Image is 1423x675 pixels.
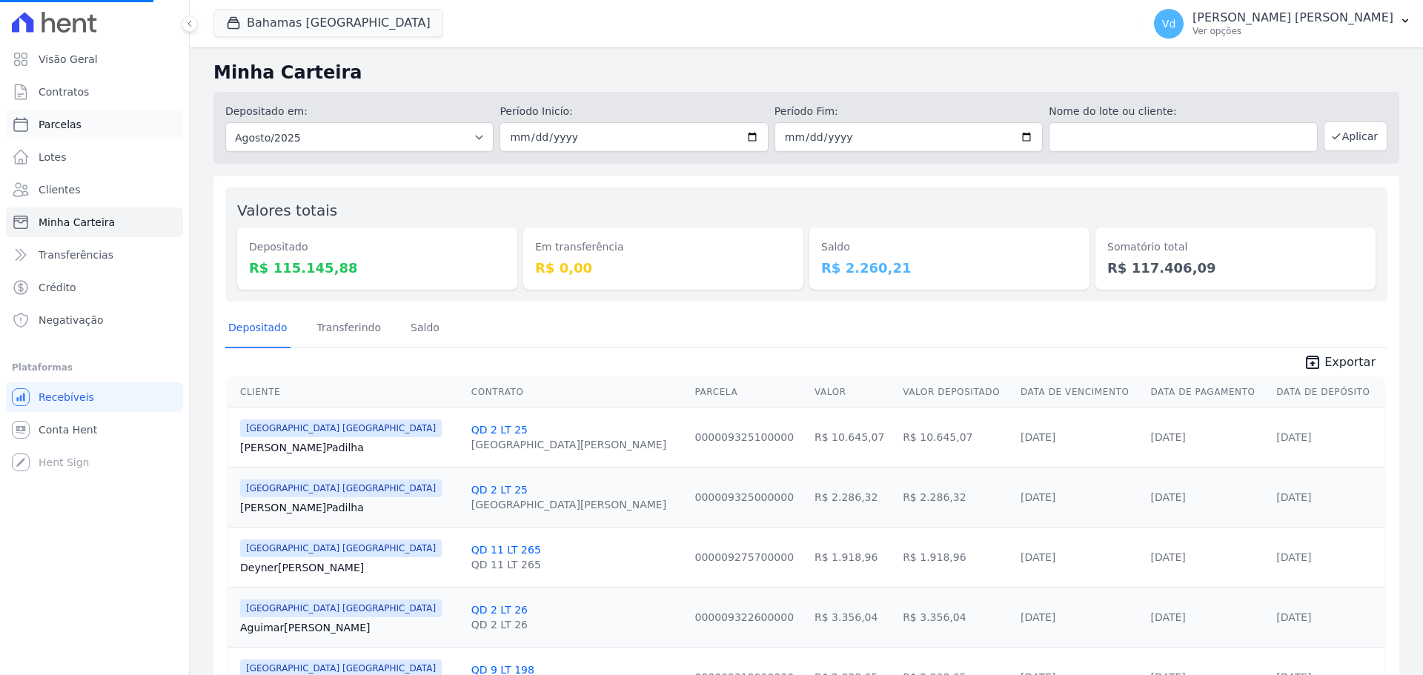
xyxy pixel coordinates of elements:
a: Deyner[PERSON_NAME] [240,560,460,575]
a: 000009325100000 [694,431,794,443]
span: Crédito [39,280,76,295]
a: [DATE] [1276,491,1311,503]
a: Clientes [6,175,183,205]
a: [DATE] [1021,491,1055,503]
dt: Em transferência [535,239,792,255]
td: R$ 2.286,32 [809,467,897,527]
span: Contratos [39,84,89,99]
span: Exportar [1324,353,1376,371]
a: 000009325000000 [694,491,794,503]
span: Conta Hent [39,422,97,437]
h2: Minha Carteira [213,59,1399,86]
td: R$ 1.918,96 [809,527,897,587]
span: Recebíveis [39,390,94,405]
a: [DATE] [1021,611,1055,623]
th: Valor [809,377,897,408]
th: Cliente [228,377,465,408]
a: Negativação [6,305,183,335]
label: Nome do lote ou cliente: [1049,104,1317,119]
label: Depositado em: [225,105,308,117]
dt: Somatório total [1107,239,1364,255]
a: QD 2 LT 25 [471,484,528,496]
a: Visão Geral [6,44,183,74]
label: Período Inicío: [500,104,768,119]
dd: R$ 2.260,21 [821,258,1078,278]
th: Contrato [465,377,689,408]
span: Negativação [39,313,104,327]
td: R$ 3.356,04 [809,587,897,647]
a: Transferências [6,240,183,270]
a: Transferindo [314,310,385,348]
a: Lotes [6,142,183,172]
td: R$ 2.286,32 [897,467,1015,527]
a: Depositado [225,310,291,348]
span: Parcelas [39,117,82,132]
div: QD 11 LT 265 [471,557,541,572]
a: Contratos [6,77,183,107]
a: Crédito [6,273,183,302]
label: Valores totais [237,202,337,219]
a: QD 2 LT 25 [471,424,528,436]
a: Parcelas [6,110,183,139]
p: [PERSON_NAME] [PERSON_NAME] [1193,10,1393,25]
th: Valor Depositado [897,377,1015,408]
dd: R$ 0,00 [535,258,792,278]
a: [DATE] [1150,431,1185,443]
dt: Saldo [821,239,1078,255]
td: R$ 3.356,04 [897,587,1015,647]
th: Data de Vencimento [1015,377,1145,408]
a: [DATE] [1276,611,1311,623]
a: Minha Carteira [6,207,183,237]
td: R$ 1.918,96 [897,527,1015,587]
a: 000009322600000 [694,611,794,623]
th: Data de Depósito [1270,377,1384,408]
span: [GEOGRAPHIC_DATA] [GEOGRAPHIC_DATA] [240,539,442,557]
a: [DATE] [1021,431,1055,443]
div: QD 2 LT 26 [471,617,528,632]
div: [GEOGRAPHIC_DATA][PERSON_NAME] [471,437,666,452]
a: Saldo [408,310,442,348]
a: [PERSON_NAME]Padilha [240,500,460,515]
div: Plataformas [12,359,177,376]
button: Vd [PERSON_NAME] [PERSON_NAME] Ver opções [1142,3,1423,44]
th: Data de Pagamento [1144,377,1270,408]
a: QD 2 LT 26 [471,604,528,616]
i: unarchive [1304,353,1321,371]
th: Parcela [689,377,809,408]
a: Aguimar[PERSON_NAME] [240,620,460,635]
p: Ver opções [1193,25,1393,37]
a: [DATE] [1150,611,1185,623]
a: [DATE] [1021,551,1055,563]
span: Lotes [39,150,67,164]
a: [DATE] [1276,431,1311,443]
a: [DATE] [1276,551,1311,563]
a: Conta Hent [6,415,183,445]
dd: R$ 117.406,09 [1107,258,1364,278]
td: R$ 10.645,07 [809,407,897,467]
span: Vd [1162,19,1175,29]
a: unarchive Exportar [1292,353,1387,374]
a: QD 11 LT 265 [471,544,541,556]
span: [GEOGRAPHIC_DATA] [GEOGRAPHIC_DATA] [240,479,442,497]
span: Clientes [39,182,80,197]
span: Minha Carteira [39,215,115,230]
span: Visão Geral [39,52,98,67]
button: Bahamas [GEOGRAPHIC_DATA] [213,9,443,37]
a: [DATE] [1150,551,1185,563]
button: Aplicar [1324,122,1387,151]
dd: R$ 115.145,88 [249,258,505,278]
dt: Depositado [249,239,505,255]
a: 000009275700000 [694,551,794,563]
span: Transferências [39,247,113,262]
label: Período Fim: [774,104,1043,119]
span: [GEOGRAPHIC_DATA] [GEOGRAPHIC_DATA] [240,599,442,617]
td: R$ 10.645,07 [897,407,1015,467]
div: [GEOGRAPHIC_DATA][PERSON_NAME] [471,497,666,512]
a: [DATE] [1150,491,1185,503]
a: Recebíveis [6,382,183,412]
span: [GEOGRAPHIC_DATA] [GEOGRAPHIC_DATA] [240,419,442,437]
a: [PERSON_NAME]Padilha [240,440,460,455]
